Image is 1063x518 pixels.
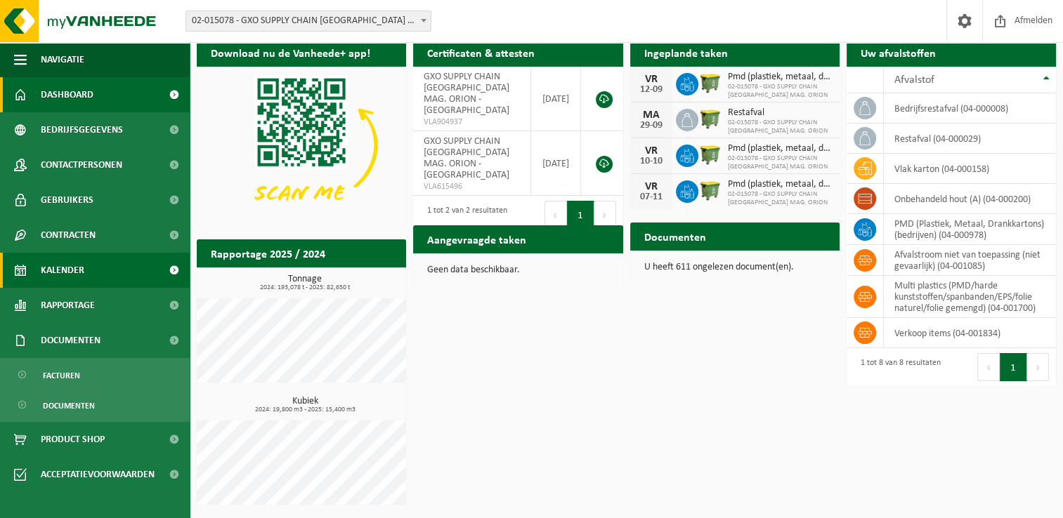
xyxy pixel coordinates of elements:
[884,154,1056,184] td: vlak karton (04-000158)
[41,457,155,492] span: Acceptatievoorwaarden
[637,121,665,131] div: 29-09
[728,190,833,207] span: 02-015078 - GXO SUPPLY CHAIN [GEOGRAPHIC_DATA] MAG. ORION
[41,112,123,147] span: Bedrijfsgegevens
[637,74,665,85] div: VR
[698,71,722,95] img: WB-1100-HPE-GN-51
[728,154,833,171] span: 02-015078 - GXO SUPPLY CHAIN [GEOGRAPHIC_DATA] MAG. ORION
[728,107,833,119] span: Restafval
[41,253,84,288] span: Kalender
[884,276,1056,318] td: multi plastics (PMD/harde kunststoffen/spanbanden/EPS/folie naturel/folie gemengd) (04-001700)
[197,39,384,66] h2: Download nu de Vanheede+ app!
[420,199,507,230] div: 1 tot 2 van 2 resultaten
[413,225,540,253] h2: Aangevraagde taken
[41,218,96,253] span: Contracten
[728,119,833,135] span: 02-015078 - GXO SUPPLY CHAIN [GEOGRAPHIC_DATA] MAG. ORION
[1000,353,1027,381] button: 1
[301,267,405,295] a: Bekijk rapportage
[186,11,431,31] span: 02-015078 - GXO SUPPLY CHAIN ANTWERPEN MAG. ORION - ANTWERPEN
[884,184,1056,214] td: onbehandeld hout (A) (04-000200)
[41,42,84,77] span: Navigatie
[884,245,1056,276] td: afvalstroom niet van toepassing (niet gevaarlijk) (04-001085)
[413,39,549,66] h2: Certificaten & attesten
[197,239,339,267] h2: Rapportage 2025 / 2024
[728,83,833,100] span: 02-015078 - GXO SUPPLY CHAIN [GEOGRAPHIC_DATA] MAG. ORION
[197,67,406,224] img: Download de VHEPlus App
[204,397,406,413] h3: Kubiek
[728,72,833,83] span: Pmd (plastiek, metaal, drankkartons) (bedrijven)
[594,201,616,229] button: Next
[4,392,186,418] a: Documenten
[531,131,581,196] td: [DATE]
[41,77,93,112] span: Dashboard
[424,117,520,128] span: VLA904937
[41,182,93,218] span: Gebruikers
[531,67,581,131] td: [DATE]
[637,85,665,95] div: 12-09
[204,274,406,291] h3: Tonnage
[4,361,186,388] a: Facturen
[630,223,720,250] h2: Documenten
[637,157,665,166] div: 10-10
[41,147,122,182] span: Contactpersonen
[43,392,95,419] span: Documenten
[728,143,833,154] span: Pmd (plastiek, metaal, drankkartons) (bedrijven)
[637,192,665,202] div: 07-11
[637,145,665,157] div: VR
[630,39,742,66] h2: Ingeplande taken
[204,406,406,413] span: 2024: 19,800 m3 - 2025: 15,400 m3
[854,352,941,383] div: 1 tot 8 van 8 resultaten
[698,178,722,202] img: WB-1100-HPE-GN-51
[424,136,509,180] span: GXO SUPPLY CHAIN [GEOGRAPHIC_DATA] MAG. ORION - [GEOGRAPHIC_DATA]
[884,214,1056,245] td: PMD (Plastiek, Metaal, Drankkartons) (bedrijven) (04-000978)
[424,181,520,192] span: VLA615496
[1027,353,1049,381] button: Next
[43,362,80,389] span: Facturen
[644,263,826,272] p: U heeft 611 ongelezen document(en).
[884,318,1056,348] td: verkoop items (04-001834)
[427,265,608,275] p: Geen data beschikbaar.
[847,39,950,66] h2: Uw afvalstoffen
[728,179,833,190] span: Pmd (plastiek, metaal, drankkartons) (bedrijven)
[204,284,406,291] span: 2024: 193,078 t - 2025: 82,650 t
[637,109,665,121] div: MA
[884,93,1056,124] td: bedrijfsrestafval (04-000008)
[41,422,105,457] span: Product Shop
[41,288,95,323] span: Rapportage
[424,72,509,116] span: GXO SUPPLY CHAIN [GEOGRAPHIC_DATA] MAG. ORION - [GEOGRAPHIC_DATA]
[698,107,722,131] img: WB-1100-HPE-GN-50
[185,11,431,32] span: 02-015078 - GXO SUPPLY CHAIN ANTWERPEN MAG. ORION - ANTWERPEN
[544,201,567,229] button: Previous
[884,124,1056,154] td: restafval (04-000029)
[41,323,100,358] span: Documenten
[567,201,594,229] button: 1
[977,353,1000,381] button: Previous
[894,74,934,86] span: Afvalstof
[637,181,665,192] div: VR
[698,142,722,166] img: WB-1100-HPE-GN-51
